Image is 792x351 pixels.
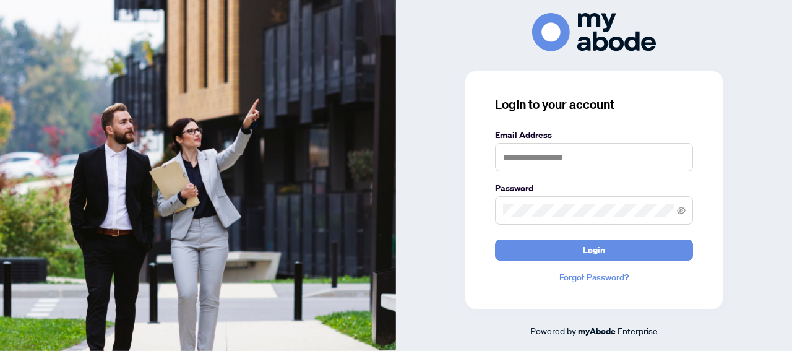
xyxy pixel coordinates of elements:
[495,128,693,142] label: Email Address
[495,96,693,113] h3: Login to your account
[677,206,686,215] span: eye-invisible
[495,240,693,261] button: Login
[495,271,693,284] a: Forgot Password?
[495,181,693,195] label: Password
[618,325,658,336] span: Enterprise
[578,324,616,338] a: myAbode
[532,13,656,51] img: ma-logo
[583,240,605,260] span: Login
[530,325,576,336] span: Powered by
